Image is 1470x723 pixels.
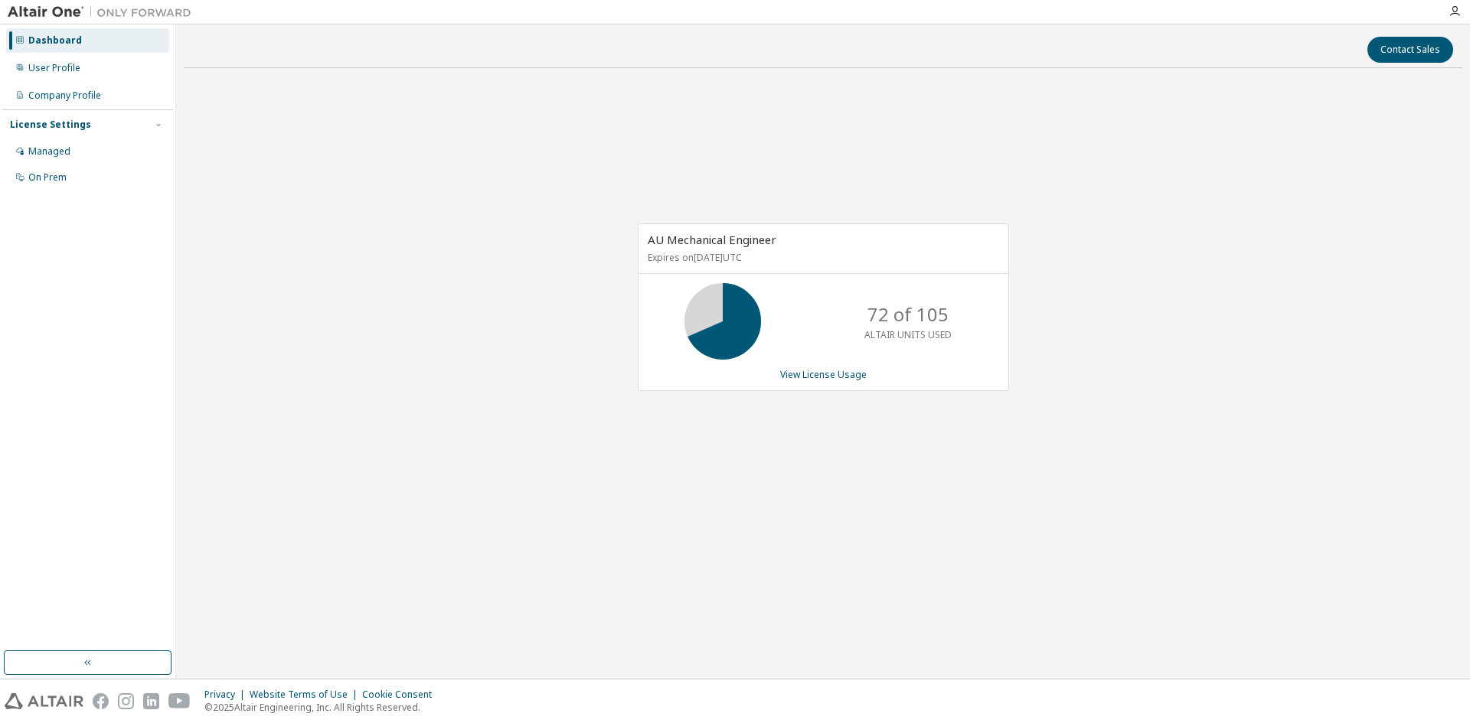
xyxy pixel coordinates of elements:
a: View License Usage [780,368,867,381]
button: Contact Sales [1367,37,1453,63]
div: Managed [28,145,70,158]
p: 72 of 105 [867,301,949,327]
img: linkedin.svg [143,693,159,709]
img: instagram.svg [118,693,134,709]
p: © 2025 Altair Engineering, Inc. All Rights Reserved. [204,701,441,714]
p: Expires on [DATE] UTC [648,251,995,264]
div: On Prem [28,171,67,184]
div: Website Terms of Use [250,689,362,701]
img: youtube.svg [168,693,191,709]
span: AU Mechanical Engineer [648,232,776,247]
div: Privacy [204,689,250,701]
img: Altair One [8,5,199,20]
img: altair_logo.svg [5,693,83,709]
div: Cookie Consent [362,689,441,701]
div: Company Profile [28,90,101,102]
div: Dashboard [28,34,82,47]
img: facebook.svg [93,693,109,709]
div: User Profile [28,62,80,74]
div: License Settings [10,119,91,131]
p: ALTAIR UNITS USED [864,328,952,341]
